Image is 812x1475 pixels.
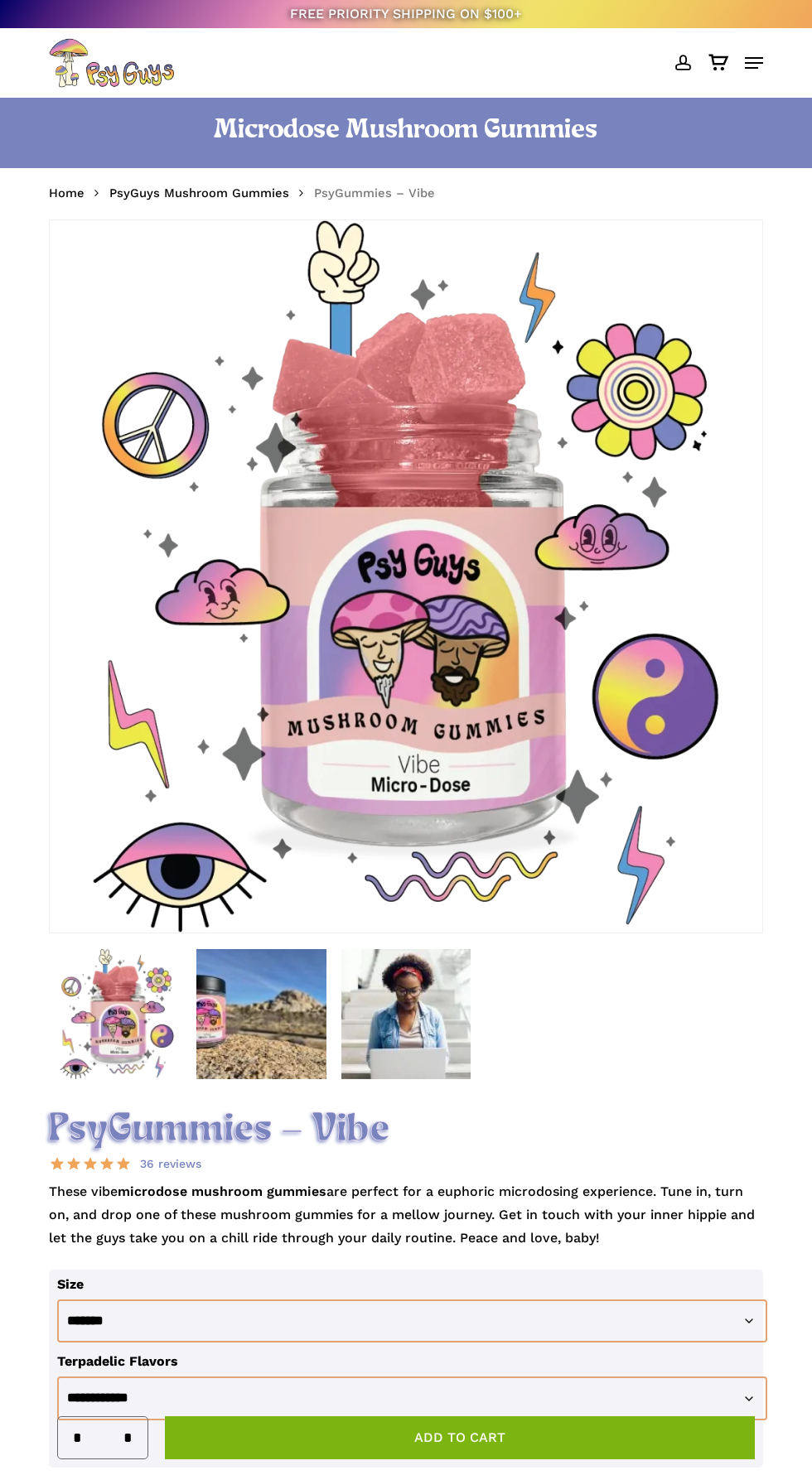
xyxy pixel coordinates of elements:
a: Cart [699,38,737,88]
h2: PsyGummies – Vibe [49,1107,763,1153]
a: PsyGuys Mushroom Gummies [109,185,289,201]
img: A woman in a denim shirt and red headband using a laptop on stairs. [338,946,474,1082]
img: Gummy_Vibe_Passionfruit_NoFrame [50,220,762,933]
label: Terpadelic Flavors [57,1353,178,1369]
span: PsyGummies – Vibe [314,186,435,200]
a: Home [49,185,85,201]
img: Psychedelic mushroom gummies with vibrant icons and symbols. [49,946,185,1082]
p: These vibe are perfect for a euphoric microdosing experience. Tune in, turn on, and drop one of t... [49,1180,763,1270]
label: Size [57,1276,84,1292]
img: PsyGuys Microdose Mushroom gummies jar on rocky desert landscape [193,946,329,1082]
button: Add to cart [165,1416,755,1459]
a: Navigation Menu [745,55,763,71]
input: Product quantity [87,1417,118,1458]
strong: microdose mushroom gummies [118,1183,326,1199]
h1: Microdose Mushroom Gummies [49,114,763,152]
img: PsyGuys [49,38,175,88]
a: Psychedelic mushroom gummies with vibrant icons and symbols. [50,220,762,933]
